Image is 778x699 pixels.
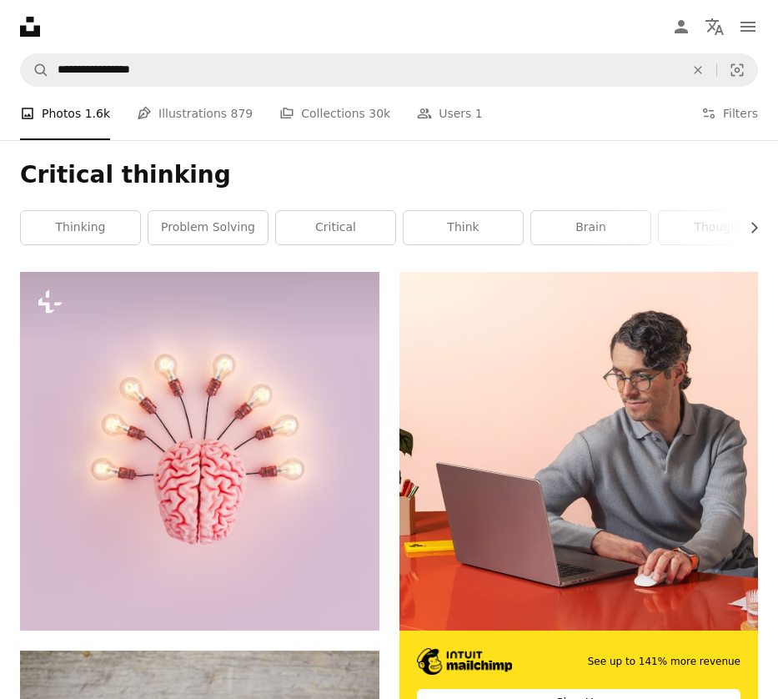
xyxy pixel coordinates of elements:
[417,648,513,675] img: file-1690386555781-336d1949dad1image
[717,54,757,86] button: Visual search
[399,272,759,631] img: file-1722962848292-892f2e7827caimage
[404,211,523,244] a: think
[369,104,390,123] span: 30k
[231,104,253,123] span: 879
[531,211,650,244] a: brain
[20,272,379,631] img: top view of a brain with several light bulbs connected and illuminated. concept of education, ide...
[475,104,483,123] span: 1
[20,17,40,37] a: Home — Unsplash
[659,211,778,244] a: thought
[701,87,758,140] button: Filters
[417,87,483,140] a: Users 1
[20,444,379,459] a: top view of a brain with several light bulbs connected and illuminated. concept of education, ide...
[739,211,758,244] button: scroll list to the right
[148,211,268,244] a: problem solving
[698,10,731,43] button: Language
[20,160,758,190] h1: Critical thinking
[20,53,758,87] form: Find visuals sitewide
[680,54,716,86] button: Clear
[21,54,49,86] button: Search Unsplash
[279,87,390,140] a: Collections 30k
[588,655,740,669] span: See up to 141% more revenue
[137,87,253,140] a: Illustrations 879
[665,10,698,43] a: Log in / Sign up
[731,10,765,43] button: Menu
[276,211,395,244] a: critical
[21,211,140,244] a: thinking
